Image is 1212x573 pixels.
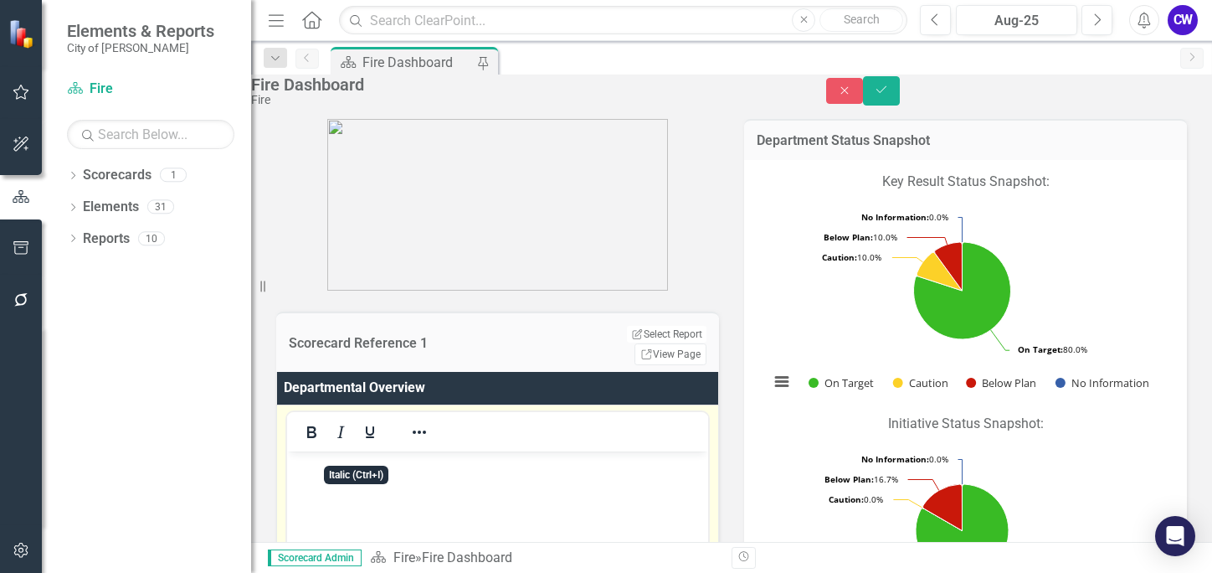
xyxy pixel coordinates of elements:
[405,421,434,444] button: Reveal or hide additional toolbar items
[634,343,706,365] a: View Page
[83,198,139,217] a: Elements
[326,421,355,444] button: Italic
[297,421,326,444] button: Bold
[757,133,1174,148] h3: Department Status Snapshot
[627,326,706,343] button: Select Report
[824,473,874,485] tspan: Below Plan:
[761,411,1170,437] p: Initiative Status Snapshot:
[8,18,39,49] img: ClearPoint Strategy
[160,168,187,183] div: 1
[67,41,214,54] small: City of [PERSON_NAME]
[822,251,881,263] text: 10.0%
[893,375,948,390] button: Show Caution
[761,199,1163,408] svg: Interactive chart
[138,231,165,245] div: 10
[861,211,948,223] text: 0.0%
[339,6,907,35] input: Search ClearPoint...
[861,211,929,223] tspan: No Information:
[844,13,880,26] span: Search
[67,120,234,149] input: Search Below...
[966,375,1037,390] button: Show Below Plan
[824,231,897,243] text: 10.0%
[1018,343,1063,355] tspan: On Target:
[829,493,883,505] text: 0.0%
[822,251,857,263] tspan: Caution:
[761,199,1170,408] div: Chart. Highcharts interactive chart.
[1155,516,1195,556] div: Open Intercom Messenger
[67,21,214,41] span: Elements & Reports
[356,421,384,444] button: Underline
[67,80,234,99] a: Fire
[809,375,875,390] button: Show On Target
[289,336,554,351] h3: Scorecard Reference 1
[251,94,793,106] div: Fire
[362,52,473,73] div: Fire Dashboard
[1018,343,1087,355] text: 80.0%
[770,370,793,394] button: View chart menu, Chart
[147,200,174,214] div: 31
[914,242,1011,339] path: On Target, 8.
[393,550,415,565] a: Fire
[861,453,929,465] tspan: No Information:
[861,453,948,465] text: 0.0%
[917,252,962,291] path: Caution, 1.
[268,550,362,566] span: Scorecard Admin
[956,5,1077,35] button: Aug-25
[370,549,719,568] div: »
[824,473,898,485] text: 16.7%
[83,166,151,185] a: Scorecards
[761,173,1170,195] p: Key Result Status Snapshot:
[935,242,963,291] path: Below Plan, 1.
[829,493,864,505] tspan: Caution:
[923,484,963,530] path: Below Plan, 1.
[922,507,962,530] path: Caution, 0.
[327,119,668,291] img: COB-New-Logo-Sig-300px.png
[83,230,130,249] a: Reports
[824,231,873,243] tspan: Below Plan:
[251,75,793,94] div: Fire Dashboard
[422,550,512,565] div: Fire Dashboard
[1168,5,1198,35] button: CW
[819,8,903,32] button: Search
[962,11,1071,31] div: Aug-25
[1055,375,1148,390] button: Show No Information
